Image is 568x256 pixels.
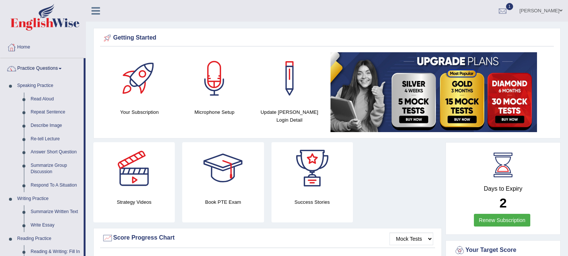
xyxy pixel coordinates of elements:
div: Your Target Score [454,245,552,256]
h4: Update [PERSON_NAME] Login Detail [256,108,323,124]
a: Speaking Practice [14,79,84,93]
a: Summarize Group Discussion [27,159,84,179]
a: Repeat Sentence [27,106,84,119]
h4: Book PTE Exam [182,198,264,206]
a: Summarize Written Text [27,205,84,219]
a: Describe Image [27,119,84,132]
h4: Days to Expiry [454,185,552,192]
h4: Strategy Videos [93,198,175,206]
span: 1 [506,3,513,10]
a: Respond To A Situation [27,179,84,192]
img: small5.jpg [330,52,537,132]
a: Home [0,37,86,56]
h4: Your Subscription [106,108,173,116]
a: Reading Practice [14,232,84,246]
a: Answer Short Question [27,146,84,159]
div: Getting Started [102,32,552,44]
a: Re-tell Lecture [27,132,84,146]
a: Write Essay [27,219,84,232]
a: Read Aloud [27,93,84,106]
b: 2 [499,196,506,210]
a: Writing Practice [14,192,84,206]
h4: Microphone Setup [181,108,248,116]
h4: Success Stories [271,198,353,206]
a: Renew Subscription [474,214,530,227]
div: Score Progress Chart [102,232,433,244]
a: Practice Questions [0,58,84,77]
